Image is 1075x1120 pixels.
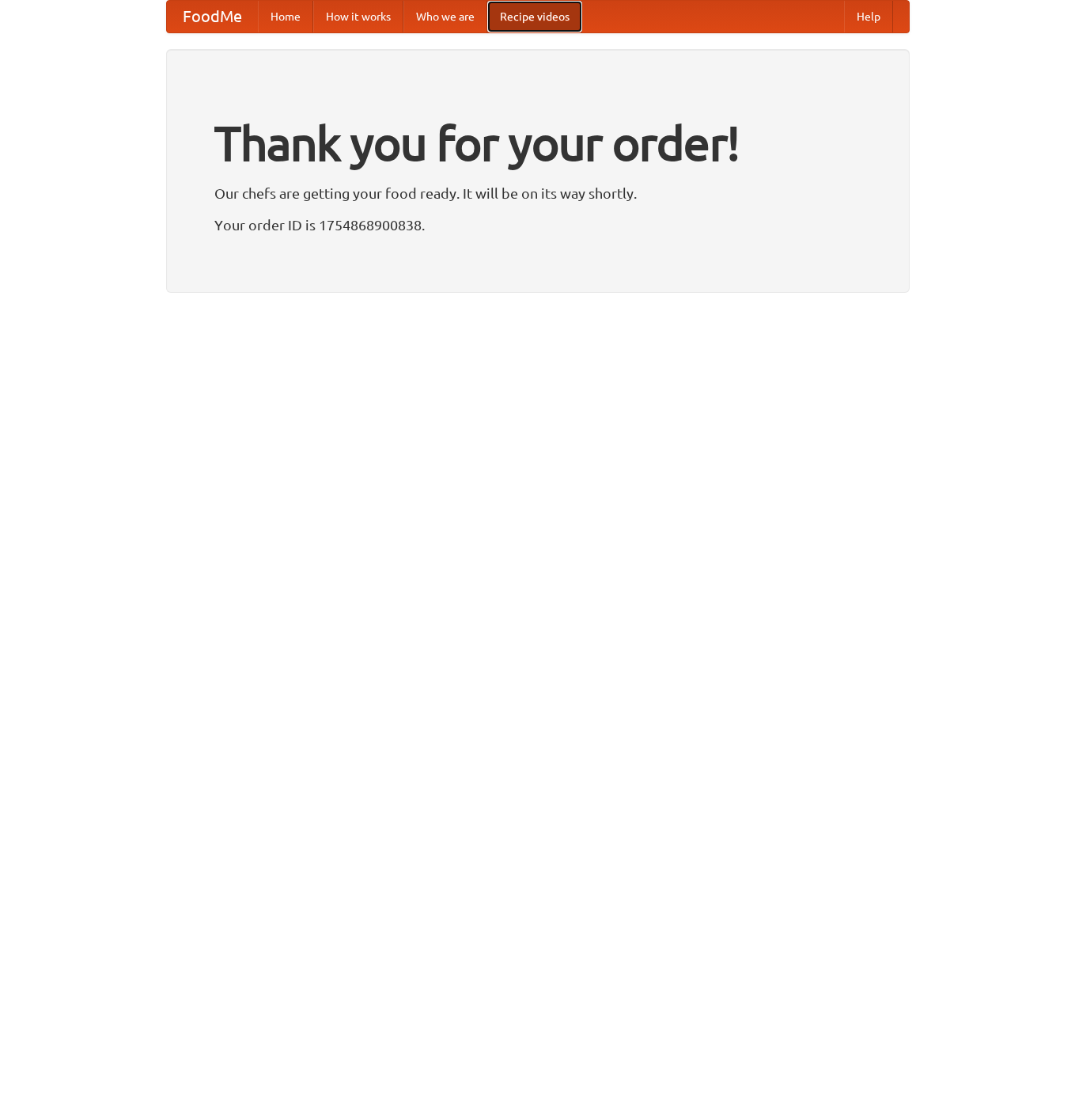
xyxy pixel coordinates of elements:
[403,1,487,32] a: Who we are
[313,1,403,32] a: How it works
[167,1,258,32] a: FoodMe
[487,1,582,32] a: Recipe videos
[258,1,313,32] a: Home
[844,1,893,32] a: Help
[214,105,861,181] h1: Thank you for your order!
[214,181,861,205] p: Our chefs are getting your food ready. It will be on its way shortly.
[214,213,861,237] p: Your order ID is 1754868900838.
